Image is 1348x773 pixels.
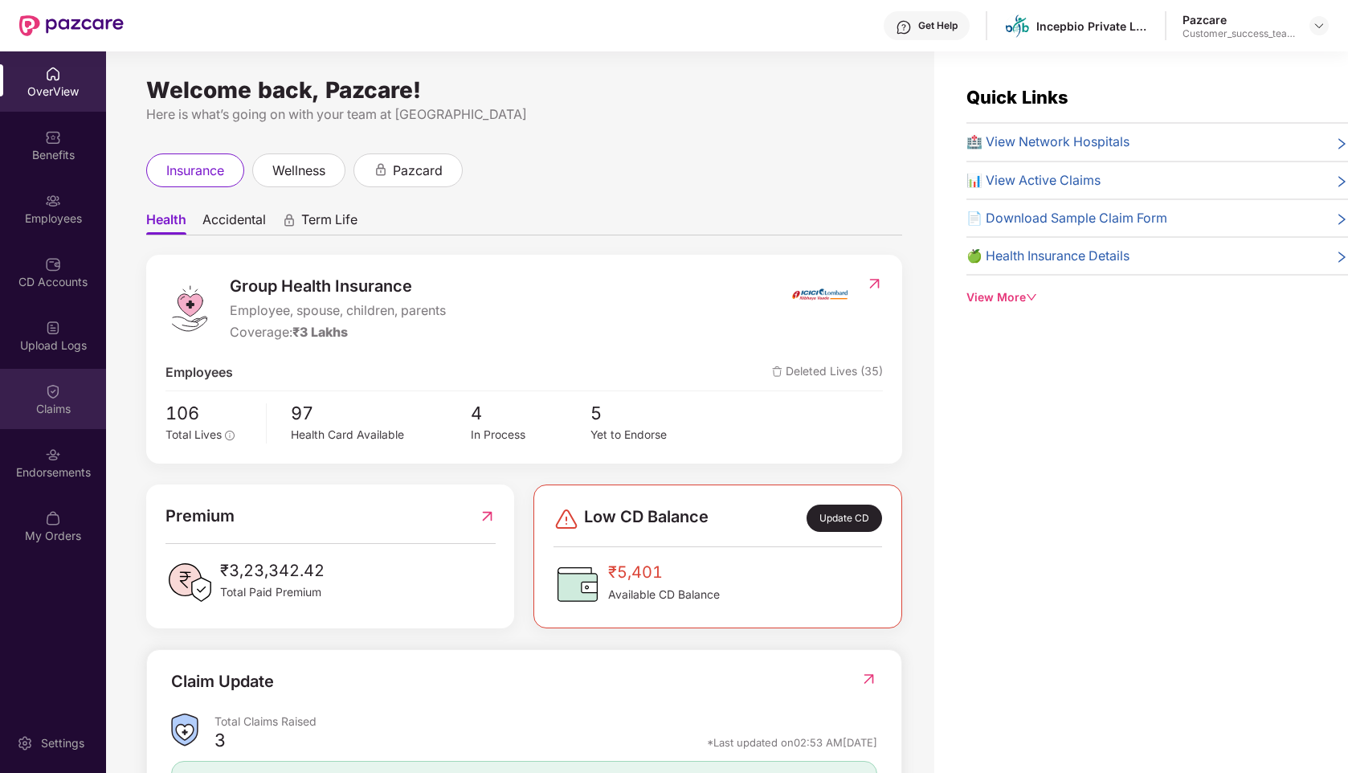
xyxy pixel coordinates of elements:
[36,735,89,751] div: Settings
[230,301,446,321] span: Employee, spouse, children, parents
[393,161,443,181] span: pazcard
[471,427,590,444] div: In Process
[590,427,710,444] div: Yet to Endorse
[165,504,235,529] span: Premium
[790,274,850,314] img: insurerIcon
[165,362,233,382] span: Employees
[272,161,325,181] span: wellness
[1183,27,1295,40] div: Customer_success_team_lead
[45,447,61,463] img: svg+xml;base64,PHN2ZyBpZD0iRW5kb3JzZW1lbnRzIiB4bWxucz0iaHR0cDovL3d3dy53My5vcmcvMjAwMC9zdmciIHdpZH...
[590,399,710,427] span: 5
[282,213,296,227] div: animation
[1335,135,1348,152] span: right
[1006,14,1029,38] img: download.png
[918,19,958,32] div: Get Help
[165,558,214,607] img: PaidPremiumIcon
[291,427,470,444] div: Health Card Available
[301,211,357,235] span: Term Life
[220,583,325,601] span: Total Paid Premium
[772,362,883,382] span: Deleted Lives (35)
[1026,292,1037,303] span: down
[146,104,902,125] div: Here is what’s going on with your team at [GEOGRAPHIC_DATA]
[896,19,912,35] img: svg+xml;base64,PHN2ZyBpZD0iSGVscC0zMngzMiIgeG1sbnM9Imh0dHA6Ly93d3cudzMub3JnLzIwMDAvc3ZnIiB3aWR0aD...
[146,84,902,96] div: Welcome back, Pazcare!
[165,284,214,333] img: logo
[45,256,61,272] img: svg+xml;base64,PHN2ZyBpZD0iQ0RfQWNjb3VudHMiIGRhdGEtbmFtZT0iQ0QgQWNjb3VudHMiIHhtbG5zPSJodHRwOi8vd3...
[45,66,61,82] img: svg+xml;base64,PHN2ZyBpZD0iSG9tZSIgeG1sbnM9Imh0dHA6Ly93d3cudzMub3JnLzIwMDAvc3ZnIiB3aWR0aD0iMjAiIG...
[553,560,602,608] img: CDBalanceIcon
[45,510,61,526] img: svg+xml;base64,PHN2ZyBpZD0iTXlfT3JkZXJzIiBkYXRhLW5hbWU9Ik15IE9yZGVycyIgeG1sbnM9Imh0dHA6Ly93d3cudz...
[1183,12,1295,27] div: Pazcare
[1335,211,1348,228] span: right
[166,161,224,181] span: insurance
[292,325,348,340] span: ₹3 Lakhs
[608,586,720,603] span: Available CD Balance
[966,132,1129,152] span: 🏥 View Network Hospitals
[202,211,266,235] span: Accidental
[966,170,1101,190] span: 📊 View Active Claims
[966,208,1167,228] span: 📄 Download Sample Claim Form
[45,320,61,336] img: svg+xml;base64,PHN2ZyBpZD0iVXBsb2FkX0xvZ3MiIGRhdGEtbmFtZT0iVXBsb2FkIExvZ3MiIHhtbG5zPSJodHRwOi8vd3...
[966,87,1068,108] span: Quick Links
[966,246,1129,266] span: 🍏 Health Insurance Details
[807,505,882,533] div: Update CD
[171,714,198,746] img: ClaimsSummaryIcon
[1313,19,1326,32] img: svg+xml;base64,PHN2ZyBpZD0iRHJvcGRvd24tMzJ4MzIiIHhtbG5zPSJodHRwOi8vd3d3LnczLm9yZy8yMDAwL3N2ZyIgd2...
[230,274,446,299] span: Group Health Insurance
[1335,249,1348,266] span: right
[1335,174,1348,190] span: right
[608,560,720,585] span: ₹5,401
[471,399,590,427] span: 4
[214,714,877,729] div: Total Claims Raised
[19,15,124,36] img: New Pazcare Logo
[220,558,325,583] span: ₹3,23,342.42
[479,504,496,529] img: RedirectIcon
[772,366,782,377] img: deleteIcon
[146,211,186,235] span: Health
[165,428,222,441] span: Total Lives
[966,288,1348,306] div: View More
[860,671,877,687] img: RedirectIcon
[291,399,470,427] span: 97
[17,735,33,751] img: svg+xml;base64,PHN2ZyBpZD0iU2V0dGluZy0yMHgyMCIgeG1sbnM9Imh0dHA6Ly93d3cudzMub3JnLzIwMDAvc3ZnIiB3aW...
[45,383,61,399] img: svg+xml;base64,PHN2ZyBpZD0iQ2xhaW0iIHhtbG5zPSJodHRwOi8vd3d3LnczLm9yZy8yMDAwL3N2ZyIgd2lkdGg9IjIwIi...
[374,162,388,177] div: animation
[171,669,274,694] div: Claim Update
[707,735,877,750] div: *Last updated on 02:53 AM[DATE]
[45,129,61,145] img: svg+xml;base64,PHN2ZyBpZD0iQmVuZWZpdHMiIHhtbG5zPSJodHRwOi8vd3d3LnczLm9yZy8yMDAwL3N2ZyIgd2lkdGg9Ij...
[553,506,579,532] img: svg+xml;base64,PHN2ZyBpZD0iRGFuZ2VyLTMyeDMyIiB4bWxucz0iaHR0cDovL3d3dy53My5vcmcvMjAwMC9zdmciIHdpZH...
[214,729,226,756] div: 3
[584,505,709,533] span: Low CD Balance
[866,276,883,292] img: RedirectIcon
[230,322,446,342] div: Coverage:
[225,431,235,440] span: info-circle
[165,399,255,427] span: 106
[45,193,61,209] img: svg+xml;base64,PHN2ZyBpZD0iRW1wbG95ZWVzIiB4bWxucz0iaHR0cDovL3d3dy53My5vcmcvMjAwMC9zdmciIHdpZHRoPS...
[1036,18,1149,34] div: Incepbio Private Limited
